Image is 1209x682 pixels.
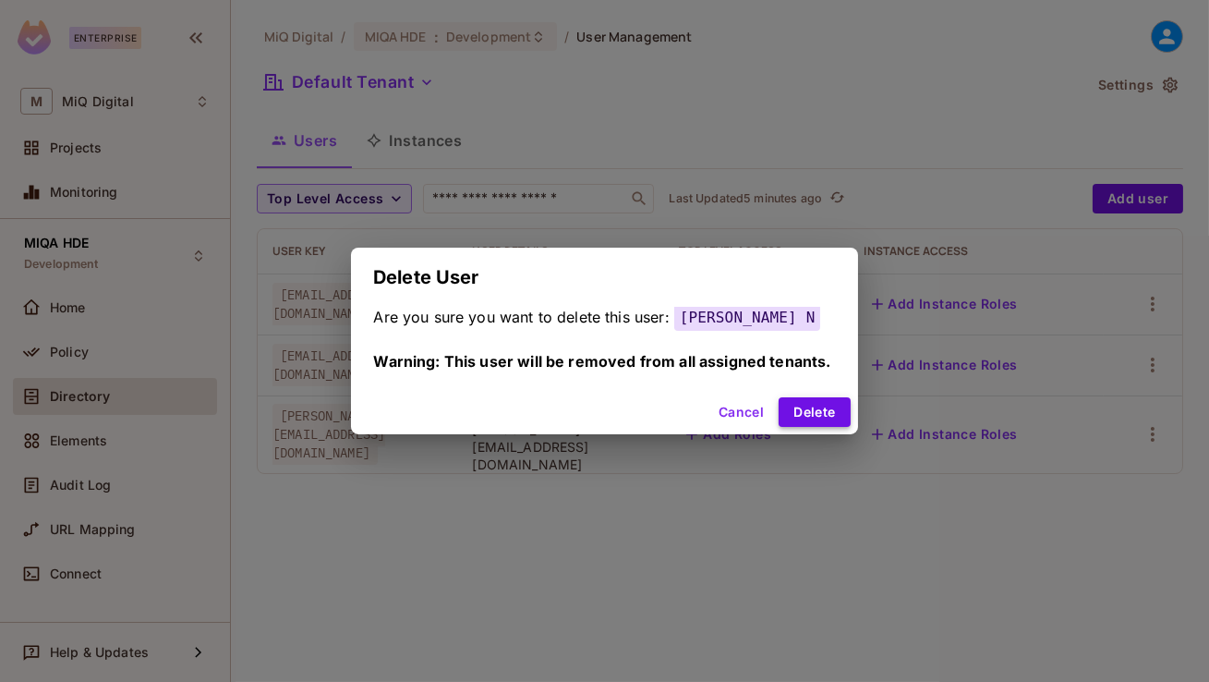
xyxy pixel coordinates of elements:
[674,304,821,331] span: [PERSON_NAME] N
[373,308,669,326] span: Are you sure you want to delete this user:
[711,397,771,427] button: Cancel
[351,248,857,307] h2: Delete User
[779,397,850,427] button: Delete
[373,352,830,371] span: Warning: This user will be removed from all assigned tenants.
